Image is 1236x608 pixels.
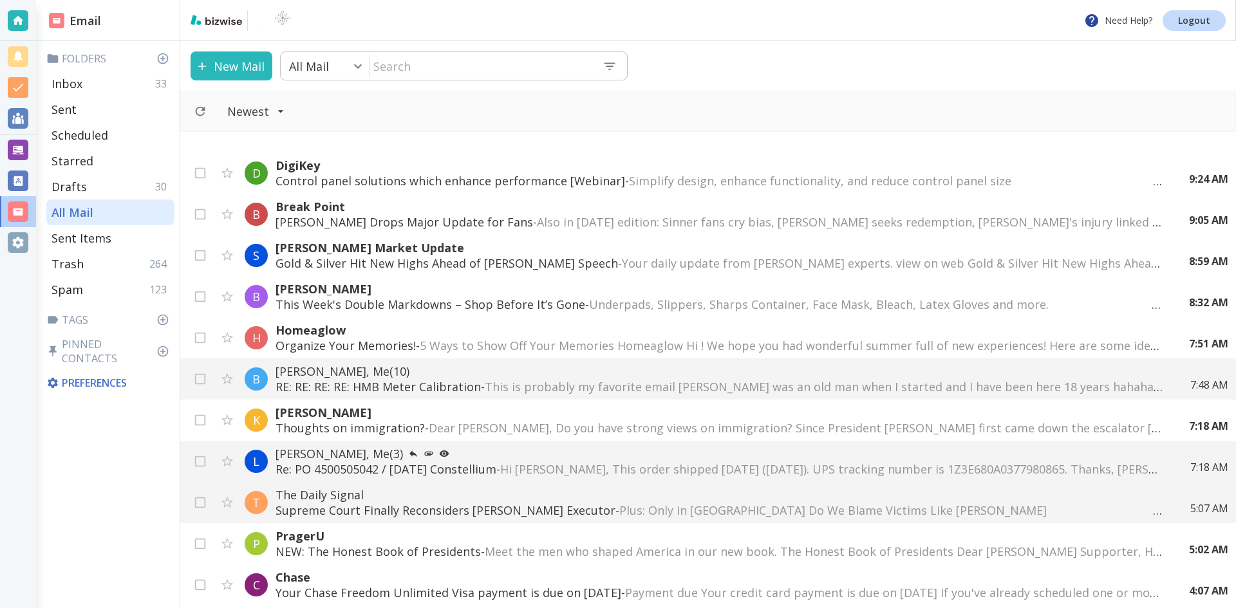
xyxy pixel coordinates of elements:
[46,313,174,327] p: Tags
[276,338,1163,353] p: Organize Your Memories! -
[629,173,1224,189] span: Simplify design, enhance functionality, and reduce control panel size ‌ ‌ ‌ ‌ ‌ ‌ ‌ ‌ ‌ ‌ ‌ ‌ ‌ ‌...
[51,153,93,169] p: Starred
[149,282,172,297] p: 123
[44,371,174,395] div: Preferences
[276,569,1163,585] p: Chase
[46,122,174,148] div: Scheduled
[276,461,1165,477] p: Re: PO 4500505042 / [DATE] Constellium -
[276,297,1163,312] p: This Week's Double Markdowns – Shop Before It’s Gone -
[1189,254,1228,268] p: 8:59 AM
[253,412,260,428] p: K
[439,448,449,459] svg: Your most recent message has not been opened yet
[1163,10,1226,31] a: Logout
[49,13,64,28] img: DashboardSidebarEmail.svg
[1084,13,1152,28] p: Need Help?
[1189,336,1228,351] p: 7:51 AM
[46,251,174,277] div: Trash264
[370,53,592,79] input: Search
[191,51,272,80] button: New Mail
[276,502,1165,518] p: Supreme Court Finally Reconsiders [PERSON_NAME] Executor -
[46,376,172,390] p: Preferences
[1189,172,1228,186] p: 9:24 AM
[276,240,1163,255] p: [PERSON_NAME] Market Update
[46,277,174,302] div: Spam123
[1189,542,1228,557] p: 5:02 AM
[252,330,261,345] p: H
[252,207,260,222] p: B
[252,495,260,510] p: T
[1189,584,1228,598] p: 4:07 AM
[51,127,108,143] p: Scheduled
[276,585,1163,600] p: Your Chase Freedom Unlimited Visa payment is due on [DATE] -
[253,454,259,469] p: L
[253,248,259,263] p: S
[189,100,212,123] button: Refresh
[46,337,174,365] p: Pinned Contacts
[51,282,83,297] p: Spam
[1189,419,1228,433] p: 7:18 AM
[46,148,174,174] div: Starred
[289,59,329,74] p: All Mail
[276,364,1165,379] p: [PERSON_NAME], Me (10)
[276,158,1163,173] p: DigiKey
[49,12,101,30] h2: Email
[51,76,82,91] p: Inbox
[51,205,93,220] p: All Mail
[276,528,1163,544] p: PragerU
[276,487,1165,502] p: The Daily Signal
[155,180,172,194] p: 30
[51,256,84,272] p: Trash
[51,230,111,246] p: Sent Items
[46,174,174,199] div: Drafts30
[1190,501,1228,515] p: 5:07 AM
[1189,213,1228,227] p: 9:05 AM
[252,165,261,181] p: D
[155,77,172,91] p: 33
[252,371,260,387] p: B
[276,173,1163,189] p: Control panel solutions which enhance performance [Webinar] -
[46,199,174,225] div: All Mail
[276,379,1165,394] p: RE: RE: RE: RE: HMB Meter Calibration -
[46,97,174,122] div: Sent
[276,214,1163,230] p: [PERSON_NAME] Drops Major Update for Fans -
[51,179,87,194] p: Drafts
[1189,295,1228,309] p: 8:32 AM
[253,536,260,551] p: P
[253,10,312,31] img: BioTech International
[276,446,1165,461] p: [PERSON_NAME], Me (3)
[51,102,77,117] p: Sent
[214,97,297,125] button: Filter
[276,281,1163,297] p: [PERSON_NAME]
[46,71,174,97] div: Inbox33
[253,577,260,593] p: C
[46,225,174,251] div: Sent Items
[276,405,1163,420] p: [PERSON_NAME]
[191,15,242,25] img: bizwise
[1190,378,1228,392] p: 7:48 AM
[276,420,1163,436] p: Thoughts on immigration? -
[1190,460,1228,474] p: 7:18 AM
[1178,16,1210,25] p: Logout
[276,544,1163,559] p: NEW: The Honest Book of Presidents -
[252,289,260,304] p: B
[149,257,172,271] p: 264
[276,322,1163,338] p: Homeaglow
[46,51,174,66] p: Folders
[276,255,1163,271] p: Gold & Silver Hit New Highs Ahead of [PERSON_NAME] Speech -
[276,199,1163,214] p: Break Point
